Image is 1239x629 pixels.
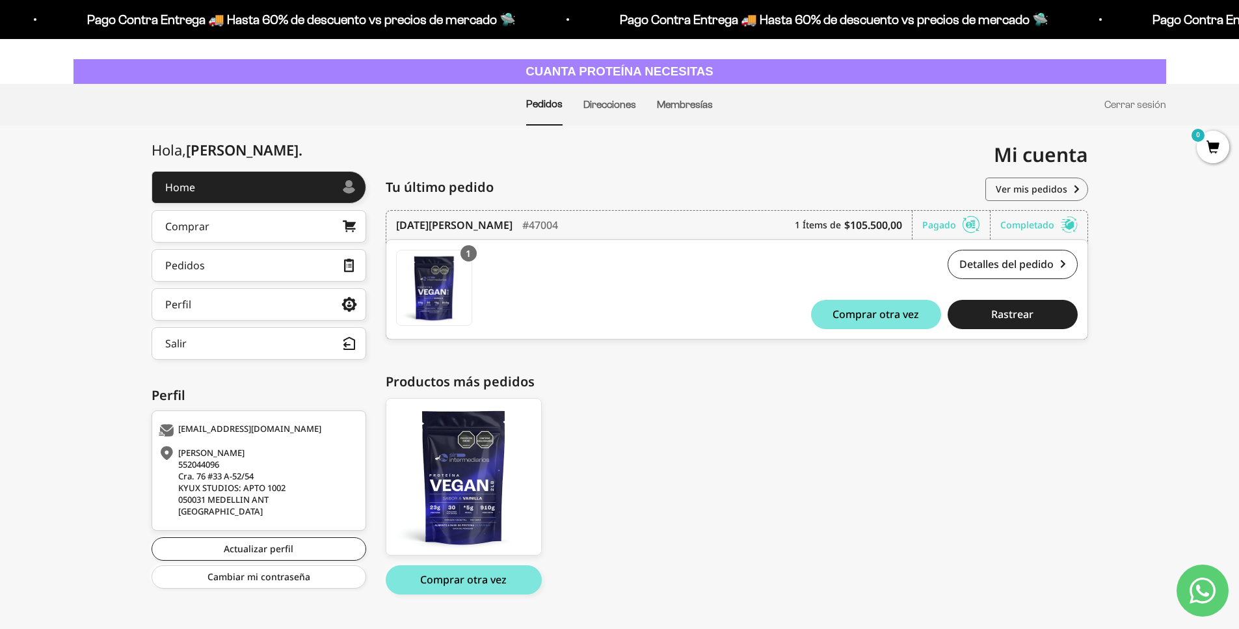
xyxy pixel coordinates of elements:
p: Pago Contra Entrega 🚚 Hasta 60% de descuento vs precios de mercado 🛸 [620,9,1048,30]
div: Pagado [922,211,991,239]
div: Hola, [152,142,302,158]
img: vegan_vainilla_front_dc0bbf61-f205-4b1f-a117-6c03f5d8e3cd_large.png [386,399,541,555]
a: Direcciones [583,99,636,110]
button: Salir [152,327,366,360]
a: Perfil [152,288,366,321]
div: Salir [165,338,187,349]
img: Translation missing: es.Proteína Vegana - Vainilla 2lb [397,250,472,325]
a: Membresías [657,99,713,110]
div: 1 Ítems de [795,211,913,239]
div: Pedidos [165,260,205,271]
div: [PERSON_NAME] 552044096 Cra. 76 #33 A-52/54 KYUX STUDIOS: APTO 1002 050031 MEDELLIN ANT [GEOGRAPH... [159,447,356,517]
p: Pago Contra Entrega 🚚 Hasta 60% de descuento vs precios de mercado 🛸 [87,9,516,30]
div: [EMAIL_ADDRESS][DOMAIN_NAME] [159,424,356,437]
a: Comprar [152,210,366,243]
div: Completado [1000,211,1078,239]
div: Perfil [152,386,366,405]
span: Comprar otra vez [833,309,919,319]
button: Comprar otra vez [386,565,542,595]
strong: CUANTA PROTEÍNA NECESITAS [526,64,713,78]
a: Actualizar perfil [152,537,366,561]
div: Comprar [165,221,209,232]
div: #47004 [522,211,558,239]
div: 1 [460,245,477,261]
span: Rastrear [991,309,1033,319]
button: Rastrear [948,300,1078,329]
a: 0 [1197,141,1229,155]
a: Proteína Vegana - Vainilla 2lb [396,250,472,326]
a: Home [152,171,366,204]
a: Detalles del pedido [948,250,1078,279]
a: Pedidos [526,98,563,109]
a: Ver mis pedidos [985,178,1088,201]
span: Tu último pedido [386,178,494,197]
div: Productos más pedidos [386,372,1088,392]
a: Pedidos [152,249,366,282]
a: Proteína Vegana - Vainilla 2lb [386,398,542,555]
b: $105.500,00 [844,217,902,233]
time: [DATE][PERSON_NAME] [396,217,513,233]
mark: 0 [1190,127,1206,143]
div: Home [165,182,195,193]
span: Mi cuenta [994,141,1088,168]
span: [PERSON_NAME] [186,140,302,159]
a: CUANTA PROTEÍNA NECESITAS [73,59,1166,85]
a: Cambiar mi contraseña [152,565,366,589]
span: . [299,140,302,159]
a: Cerrar sesión [1104,99,1166,110]
div: Perfil [165,299,191,310]
button: Comprar otra vez [811,300,941,329]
